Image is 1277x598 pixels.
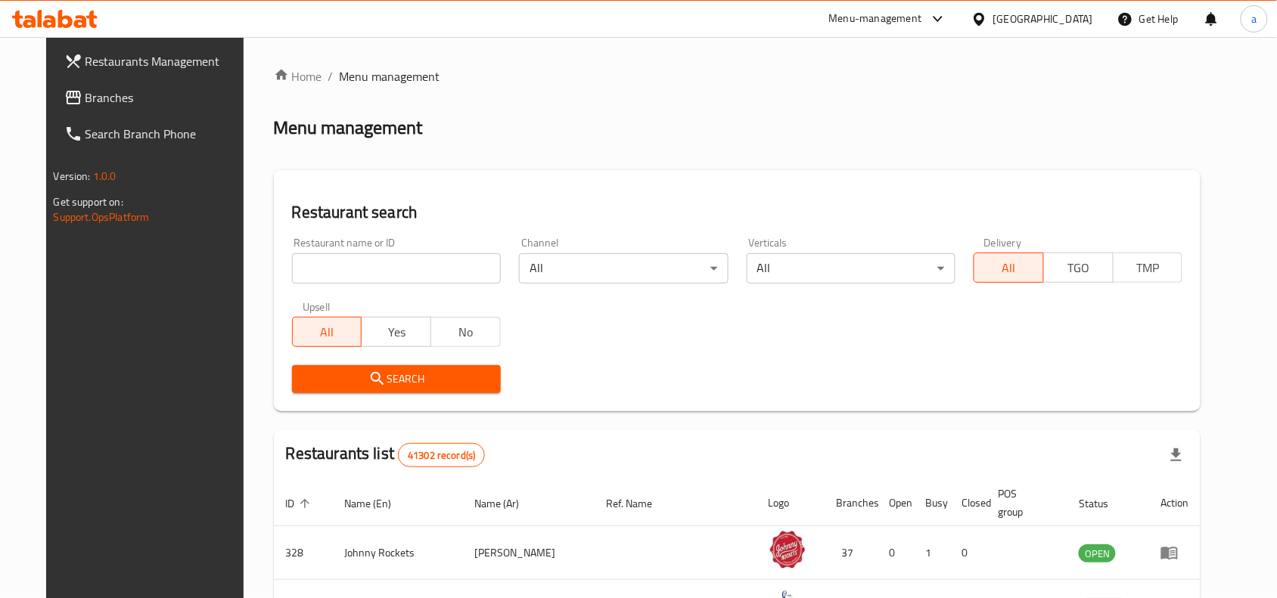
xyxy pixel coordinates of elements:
[993,11,1093,27] div: [GEOGRAPHIC_DATA]
[1160,544,1188,562] div: Menu
[999,485,1049,521] span: POS group
[93,166,117,186] span: 1.0.0
[430,317,501,347] button: No
[299,321,356,343] span: All
[340,67,440,85] span: Menu management
[1079,494,1128,513] span: Status
[274,116,423,140] h2: Menu management
[980,257,1038,279] span: All
[1043,253,1114,283] button: TGO
[292,201,1183,224] h2: Restaurant search
[368,321,425,343] span: Yes
[1113,253,1183,283] button: TMP
[333,526,463,580] td: Johnny Rockets
[1158,437,1195,473] div: Export file
[85,52,247,70] span: Restaurants Management
[328,67,334,85] li: /
[462,526,594,580] td: [PERSON_NAME]
[54,192,123,212] span: Get support on:
[274,67,1201,85] nav: breadcrumb
[398,443,485,467] div: Total records count
[984,237,1022,248] label: Delivery
[878,480,914,526] th: Open
[286,442,486,467] h2: Restaurants list
[85,125,247,143] span: Search Branch Phone
[757,480,825,526] th: Logo
[292,365,501,393] button: Search
[304,370,489,389] span: Search
[361,317,431,347] button: Yes
[292,253,501,284] input: Search for restaurant name or ID..
[1251,11,1257,27] span: a
[914,526,950,580] td: 1
[52,79,259,116] a: Branches
[747,253,955,284] div: All
[974,253,1044,283] button: All
[1148,480,1201,526] th: Action
[825,526,878,580] td: 37
[606,494,672,513] span: Ref. Name
[950,526,986,580] td: 0
[829,10,922,28] div: Menu-management
[1120,257,1177,279] span: TMP
[286,494,315,513] span: ID
[303,302,331,312] label: Upsell
[1079,545,1116,562] span: OPEN
[345,494,412,513] span: Name (En)
[474,494,539,513] span: Name (Ar)
[950,480,986,526] th: Closed
[825,480,878,526] th: Branches
[292,317,362,347] button: All
[769,531,806,569] img: Johnny Rockets
[52,116,259,152] a: Search Branch Phone
[54,166,91,186] span: Version:
[274,67,322,85] a: Home
[914,480,950,526] th: Busy
[1050,257,1108,279] span: TGO
[52,43,259,79] a: Restaurants Management
[519,253,728,284] div: All
[437,321,495,343] span: No
[878,526,914,580] td: 0
[274,526,333,580] td: 328
[85,88,247,107] span: Branches
[399,448,484,463] span: 41302 record(s)
[54,207,150,227] a: Support.OpsPlatform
